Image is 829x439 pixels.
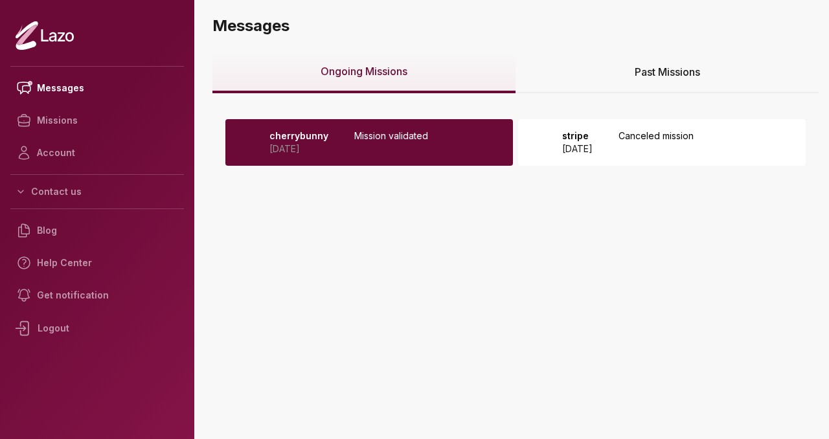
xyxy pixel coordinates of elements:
[10,180,184,203] button: Contact us
[10,311,184,345] div: Logout
[212,16,819,36] h3: Messages
[619,129,694,155] p: Canceled mission
[562,142,593,155] p: [DATE]
[10,137,184,169] a: Account
[635,64,700,80] span: Past Missions
[10,72,184,104] a: Messages
[269,142,328,155] p: [DATE]
[10,247,184,279] a: Help Center
[321,63,407,79] span: Ongoing Missions
[10,104,184,137] a: Missions
[269,129,328,142] p: cherrybunny
[354,129,428,155] p: Mission validated
[562,129,593,142] p: stripe
[10,279,184,311] a: Get notification
[10,214,184,247] a: Blog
